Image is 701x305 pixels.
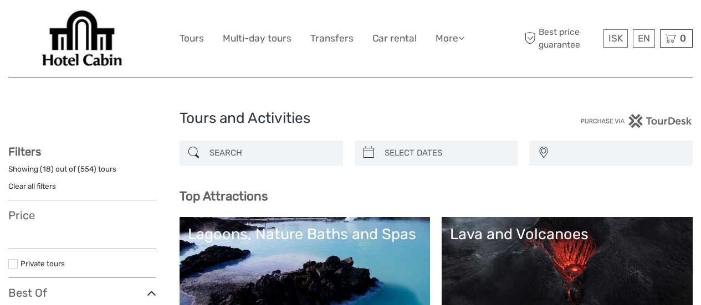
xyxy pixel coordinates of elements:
h3: Best Of [8,286,156,299]
img: PurchaseViaTourDesk.png [580,114,693,128]
a: Multi-day tours [223,30,291,46]
div: EN [633,29,655,48]
label: 18 [43,164,51,174]
a: Car rental [372,30,417,46]
a: More [436,30,464,46]
a: Private tours [21,259,65,268]
a: Lava and Volcanoes [450,225,684,303]
span: Best price guarantee [521,26,601,50]
a: Clear all filters [8,182,56,190]
div: Showing ( ) out of ( ) tours [8,164,156,181]
span: ISK [608,33,623,44]
img: Our services [39,8,126,69]
strong: Filters [8,145,41,158]
div: Lagoons, Nature Baths and Spas [188,225,422,243]
label: 554 [80,164,94,174]
b: Top Attractions [180,189,268,204]
a: Transfers [310,30,354,46]
a: Lagoons, Nature Baths and Spas [188,225,422,303]
h1: Tours and Activities [180,110,522,127]
input: SEARCH [205,143,337,163]
span: 0 [678,33,688,44]
a: Tours [180,30,204,46]
h3: Price [8,209,156,222]
input: SELECT DATES [380,143,513,163]
div: Lava and Volcanoes [450,225,684,243]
